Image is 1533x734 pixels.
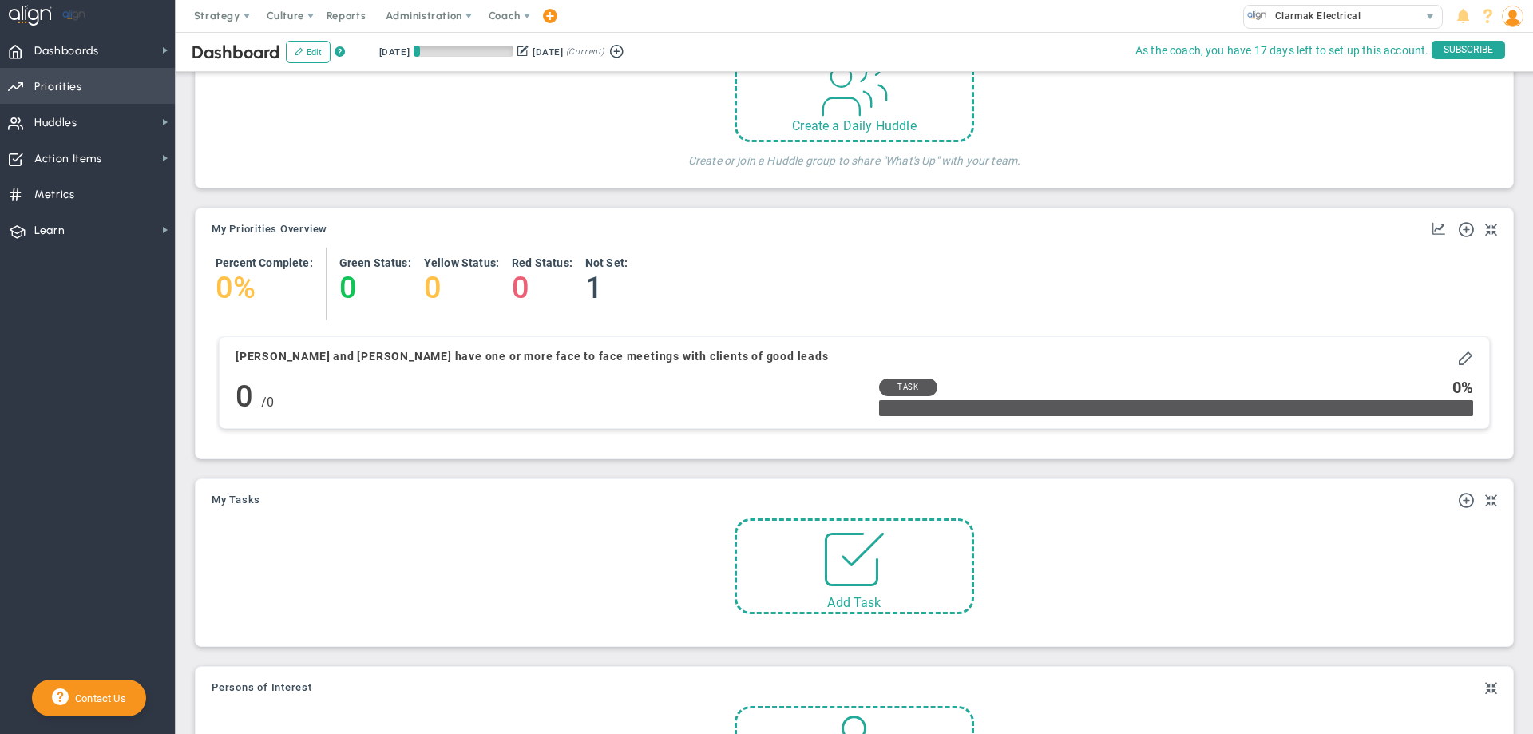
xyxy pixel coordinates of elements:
[512,270,572,305] h4: 0
[1135,41,1428,61] span: As the coach, you have 17 days left to set up this account.
[1452,379,1461,396] span: 0
[34,142,102,176] span: Action Items
[236,379,253,414] h4: 0
[533,45,563,59] div: [DATE]
[737,595,972,610] div: Add Task
[512,256,572,270] h4: Red Status:
[216,270,233,305] h4: 0
[737,118,972,133] div: Create a Daily Huddle
[34,106,77,140] span: Huddles
[1247,6,1267,26] img: 33660.Company.photo
[386,10,461,22] span: Administration
[267,10,304,22] span: Culture
[1419,6,1442,28] span: select
[688,142,1021,168] h4: Create or join a Huddle group to share "What's Up" with your team.
[1432,41,1505,59] span: SUBSCRIBE
[339,256,411,270] h4: Green Status:
[1502,6,1523,27] img: 210336.Person.photo
[194,10,240,22] span: Strategy
[212,682,312,693] span: Persons of Interest
[216,256,313,270] h4: Percent Complete:
[585,270,628,305] h4: 1
[339,270,411,305] h4: 0
[489,10,521,22] span: Coach
[192,42,280,63] span: Dashboard
[261,388,274,416] div: 0
[414,46,513,57] div: Period Progress: 6% Day 6 of 90 with 84 remaining.
[897,382,920,393] span: Task
[1461,379,1473,396] span: %
[1485,679,1497,698] div: Edit Persons of Interest
[212,494,260,507] a: My Tasks
[566,45,604,59] span: (Current)
[261,395,267,410] span: /
[236,349,829,363] h4: [PERSON_NAME] and [PERSON_NAME] have one or more face to face meetings with clients of good leads
[286,41,331,63] button: Edit
[34,34,99,68] span: Dashboards
[212,224,327,236] button: My Priorities Overview
[34,70,82,104] span: Priorities
[69,692,126,704] span: Contact Us
[379,45,410,59] div: [DATE]
[212,224,327,235] span: My Priorities Overview
[424,256,499,270] h4: Yellow Status:
[34,214,65,248] span: Learn
[424,270,499,305] h4: 0
[34,178,75,212] span: Metrics
[212,682,312,695] button: Persons of Interest
[1267,6,1361,26] span: Clarmak Electrical
[212,494,260,506] span: My Tasks
[585,256,628,270] h4: Not Set:
[233,270,255,305] h4: %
